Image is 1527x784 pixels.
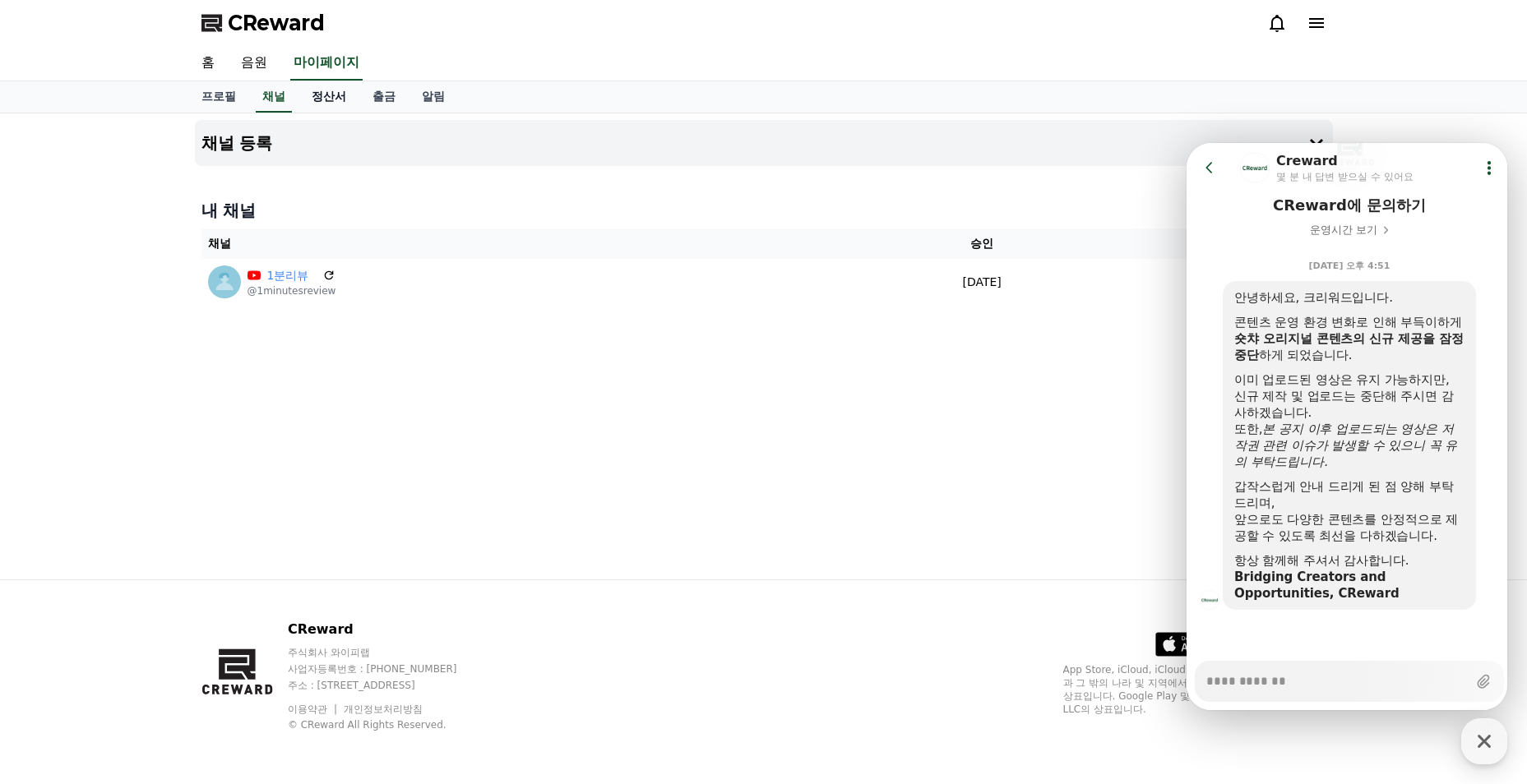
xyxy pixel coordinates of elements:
[298,81,359,113] a: 정산서
[860,228,1104,259] th: 승인
[267,267,317,284] a: 1분리뷰
[201,228,861,259] th: 채널
[288,620,488,639] p: CReward
[1187,143,1507,710] iframe: Channel chat
[288,718,488,731] p: © CReward All Rights Reserved.
[1104,228,1326,259] th: 상태
[228,46,280,81] a: 음원
[290,46,363,81] a: 마이페이지
[409,81,458,113] a: 알림
[867,274,1097,291] p: [DATE]
[195,120,1333,166] button: 채널 등록
[344,703,423,715] a: 개인정보처리방침
[228,10,325,36] span: CReward
[208,265,241,298] img: 1분리뷰
[359,81,409,113] a: 출금
[201,199,1326,222] h4: 내 채널
[201,134,273,152] h4: 채널 등록
[288,679,488,692] p: 주소 : [STREET_ADDRESS]
[1063,663,1326,716] p: App Store, iCloud, iCloud Drive 및 iTunes Store는 미국과 그 밖의 나라 및 지역에서 등록된 Apple Inc.의 서비스 상표입니다. Goo...
[256,81,292,113] a: 채널
[248,284,336,297] p: @1minutesreview
[188,81,249,113] a: 프로필
[288,646,488,659] p: 주식회사 와이피랩
[288,662,488,676] p: 사업자등록번호 : [PHONE_NUMBER]
[201,10,325,36] a: CReward
[288,703,340,715] a: 이용약관
[188,46,228,81] a: 홈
